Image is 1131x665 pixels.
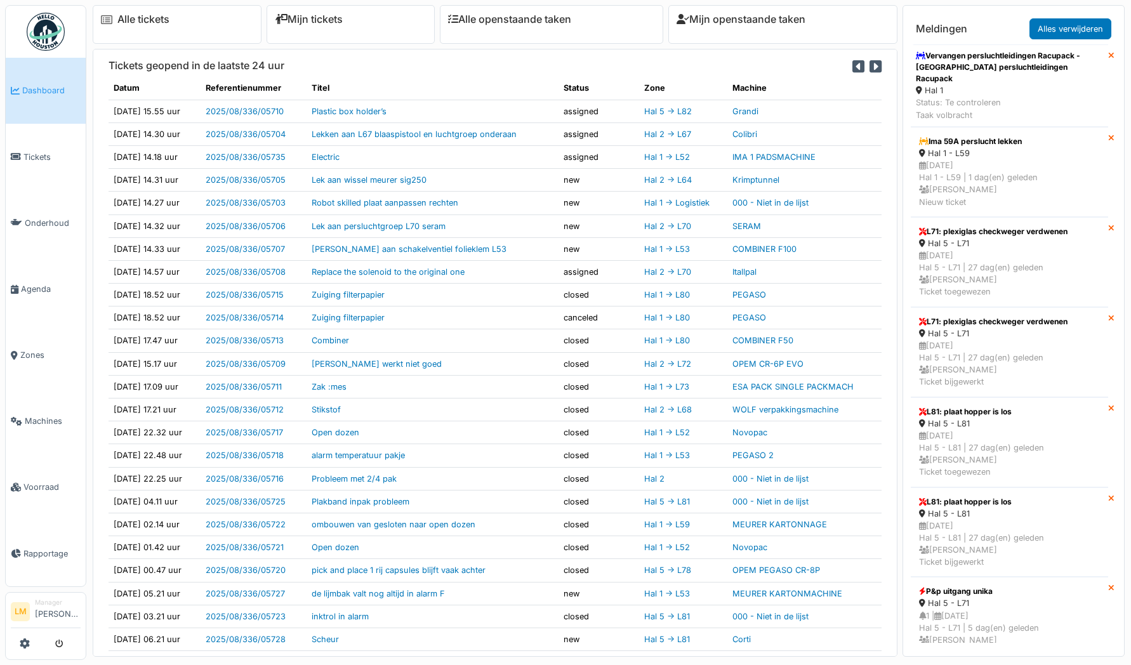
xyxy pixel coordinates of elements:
[644,198,710,207] a: Hal 1 -> Logistiek
[109,237,201,260] td: [DATE] 14.33 uur
[644,129,691,139] a: Hal 2 -> L67
[644,221,691,231] a: Hal 2 -> L70
[206,175,286,185] a: 2025/08/336/05705
[23,481,81,493] span: Voorraad
[109,60,284,72] h6: Tickets geopend in de laatste 24 uur
[732,474,809,484] a: 000 - Niet in de lijst
[312,198,458,207] a: Robot skilled plaat aanpassen rechten
[644,635,690,644] a: Hal 5 -> L81
[919,237,1100,249] div: Hal 5 - L71
[677,13,805,25] a: Mijn openstaande taken
[916,84,1103,96] div: Hal 1
[559,169,639,192] td: new
[206,290,284,300] a: 2025/08/336/05715
[559,467,639,490] td: closed
[206,198,286,207] a: 2025/08/336/05703
[732,244,797,254] a: COMBINER F100
[559,628,639,650] td: new
[109,145,201,168] td: [DATE] 14.18 uur
[559,192,639,214] td: new
[23,151,81,163] span: Tickets
[312,612,369,621] a: inktrol in alarm
[201,77,306,100] th: Referentienummer
[644,565,691,575] a: Hal 5 -> L78
[644,336,690,345] a: Hal 1 -> L80
[916,50,1103,84] div: Vervangen persluchtleidingen Racupack - [GEOGRAPHIC_DATA] persluchtleidingen Racupack
[911,44,1108,127] a: Vervangen persluchtleidingen Racupack - [GEOGRAPHIC_DATA] persluchtleidingen Racupack Hal 1 Statu...
[727,77,882,100] th: Machine
[919,339,1100,388] div: [DATE] Hal 5 - L71 | 27 dag(en) geleden [PERSON_NAME] Ticket bijgewerkt
[109,444,201,467] td: [DATE] 22.48 uur
[919,159,1100,208] div: [DATE] Hal 1 - L59 | 1 dag(en) geleden [PERSON_NAME] Nieuw ticket
[312,635,339,644] a: Scheur
[312,543,359,552] a: Open dozen
[919,508,1100,520] div: Hal 5 - L81
[919,226,1100,237] div: L71: plexiglas checkweger verdwenen
[109,398,201,421] td: [DATE] 17.21 uur
[275,13,343,25] a: Mijn tickets
[6,454,86,520] a: Voorraad
[559,375,639,398] td: closed
[109,605,201,628] td: [DATE] 03.21 uur
[206,359,286,369] a: 2025/08/336/05709
[206,129,286,139] a: 2025/08/336/05704
[312,382,347,392] a: Zak :mes
[206,313,284,322] a: 2025/08/336/05714
[732,107,758,116] a: Grandi
[732,635,751,644] a: Corti
[109,214,201,237] td: [DATE] 14.32 uur
[206,451,284,460] a: 2025/08/336/05718
[109,559,201,582] td: [DATE] 00.47 uur
[312,267,465,277] a: Replace the solenoid to the original one
[732,382,854,392] a: ESA PACK SINGLE PACKMACH
[11,598,81,628] a: LM Manager[PERSON_NAME]
[919,316,1100,327] div: L71: plexiglas checkweger verdwenen
[312,428,359,437] a: Open dozen
[644,589,690,598] a: Hal 1 -> L53
[109,536,201,559] td: [DATE] 01.42 uur
[22,84,81,96] span: Dashboard
[732,152,816,162] a: IMA 1 PADSMACHINE
[559,306,639,329] td: canceled
[109,122,201,145] td: [DATE] 14.30 uur
[919,610,1100,659] div: 1 | [DATE] Hal 5 - L71 | 5 dag(en) geleden [PERSON_NAME] Ticket toegewezen
[109,100,201,122] td: [DATE] 15.55 uur
[312,244,506,254] a: [PERSON_NAME] aan schakelventiel folieklem L53
[312,313,385,322] a: Zuiging filterpapier
[312,336,349,345] a: Combiner
[559,605,639,628] td: closed
[312,497,409,506] a: Plakband inpak probleem
[559,490,639,513] td: closed
[732,198,809,207] a: 000 - Niet in de lijst
[206,221,286,231] a: 2025/08/336/05706
[109,192,201,214] td: [DATE] 14.27 uur
[732,175,779,185] a: Krimptunnel
[559,237,639,260] td: new
[206,565,286,575] a: 2025/08/336/05720
[312,405,341,414] a: Stikstof
[644,451,690,460] a: Hal 1 -> L53
[206,244,285,254] a: 2025/08/336/05707
[732,405,838,414] a: WOLF verpakkingsmachine
[312,451,405,460] a: alarm temperatuur pakje
[109,329,201,352] td: [DATE] 17.47 uur
[312,565,486,575] a: pick and place 1 rij capsules blijft vaak achter
[644,107,692,116] a: Hal 5 -> L82
[559,513,639,536] td: closed
[916,23,967,35] h6: Meldingen
[919,136,1100,147] div: Ima 59A perslucht lekken
[916,96,1103,121] div: Status: Te controleren Taak volbracht
[732,313,766,322] a: PEGASO
[206,336,284,345] a: 2025/08/336/05713
[6,520,86,586] a: Rapportage
[644,497,690,506] a: Hal 5 -> L81
[6,322,86,388] a: Zones
[206,405,284,414] a: 2025/08/336/05712
[559,145,639,168] td: assigned
[732,267,757,277] a: Itallpal
[21,283,81,295] span: Agenda
[109,260,201,283] td: [DATE] 14.57 uur
[6,124,86,190] a: Tickets
[25,415,81,427] span: Machines
[312,359,442,369] a: [PERSON_NAME] werkt niet goed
